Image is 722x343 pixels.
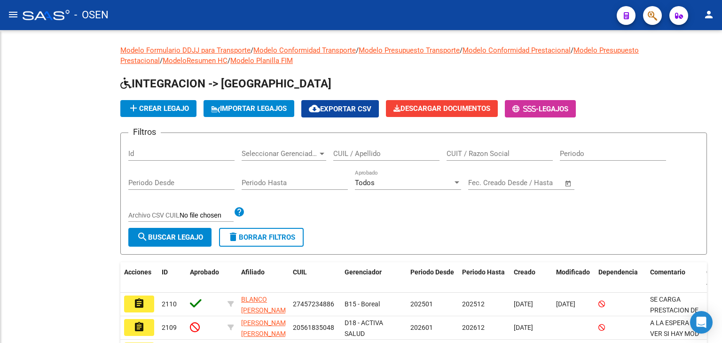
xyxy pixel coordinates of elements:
[463,46,571,55] a: Modelo Conformidad Prestacional
[8,9,19,20] mat-icon: menu
[230,56,293,65] a: Modelo Planilla FIM
[242,149,318,158] span: Seleccionar Gerenciador
[468,179,506,187] input: Fecha inicio
[345,300,380,308] span: B15 - Boreal
[563,178,574,189] button: Open calendar
[646,262,703,293] datatable-header-cell: Comentario
[650,268,685,276] span: Comentario
[289,262,341,293] datatable-header-cell: CUIL
[514,268,535,276] span: Creado
[410,300,433,308] span: 202501
[309,103,320,114] mat-icon: cloud_download
[128,125,161,139] h3: Filtros
[128,211,180,219] span: Archivo CSV CUIL
[137,233,203,242] span: Buscar Legajo
[241,296,291,314] span: BLANCO [PERSON_NAME]
[410,268,454,276] span: Periodo Desde
[556,268,590,276] span: Modificado
[133,298,145,309] mat-icon: assignment
[514,324,533,331] span: [DATE]
[386,100,498,117] button: Descargar Documentos
[219,228,304,247] button: Borrar Filtros
[514,300,533,308] span: [DATE]
[515,179,560,187] input: Fecha fin
[355,179,375,187] span: Todos
[505,100,576,117] button: -Legajos
[120,100,196,117] button: Crear Legajo
[120,77,331,90] span: INTEGRACION -> [GEOGRAPHIC_DATA]
[345,268,382,276] span: Gerenciador
[462,324,485,331] span: 202612
[556,300,575,308] span: [DATE]
[128,102,139,114] mat-icon: add
[341,262,407,293] datatable-header-cell: Gerenciador
[120,46,251,55] a: Modelo Formulario DDJJ para Transporte
[128,228,212,247] button: Buscar Legajo
[510,262,552,293] datatable-header-cell: Creado
[163,56,228,65] a: ModeloResumen HC
[158,262,186,293] datatable-header-cell: ID
[228,231,239,242] mat-icon: delete
[462,300,485,308] span: 202512
[228,233,295,242] span: Borrar Filtros
[407,262,458,293] datatable-header-cell: Periodo Desde
[458,262,510,293] datatable-header-cell: Periodo Hasta
[512,105,539,113] span: -
[128,104,189,113] span: Crear Legajo
[234,206,245,218] mat-icon: help
[253,46,356,55] a: Modelo Conformidad Transporte
[293,300,334,308] span: 27457234886
[598,268,638,276] span: Dependencia
[162,324,177,331] span: 2109
[293,324,334,331] span: 20561835048
[552,262,595,293] datatable-header-cell: Modificado
[162,268,168,276] span: ID
[539,105,568,113] span: Legajos
[345,319,383,337] span: D18 - ACTIVA SALUD
[237,262,289,293] datatable-header-cell: Afiliado
[309,105,371,113] span: Exportar CSV
[211,104,287,113] span: IMPORTAR LEGAJOS
[190,268,219,276] span: Aprobado
[124,268,151,276] span: Acciones
[359,46,460,55] a: Modelo Presupuesto Transporte
[462,268,505,276] span: Periodo Hasta
[74,5,109,25] span: - OSEN
[204,100,294,117] button: IMPORTAR LEGAJOS
[133,321,145,333] mat-icon: assignment
[137,231,148,242] mat-icon: search
[703,9,714,20] mat-icon: person
[180,211,234,220] input: Archivo CSV CUIL
[690,311,713,334] div: Open Intercom Messenger
[241,319,291,337] span: [PERSON_NAME] [PERSON_NAME]
[410,324,433,331] span: 202601
[162,300,177,308] span: 2110
[120,262,158,293] datatable-header-cell: Acciones
[241,268,265,276] span: Afiliado
[301,100,379,117] button: Exportar CSV
[393,104,490,113] span: Descargar Documentos
[293,268,307,276] span: CUIL
[595,262,646,293] datatable-header-cell: Dependencia
[186,262,224,293] datatable-header-cell: Aprobado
